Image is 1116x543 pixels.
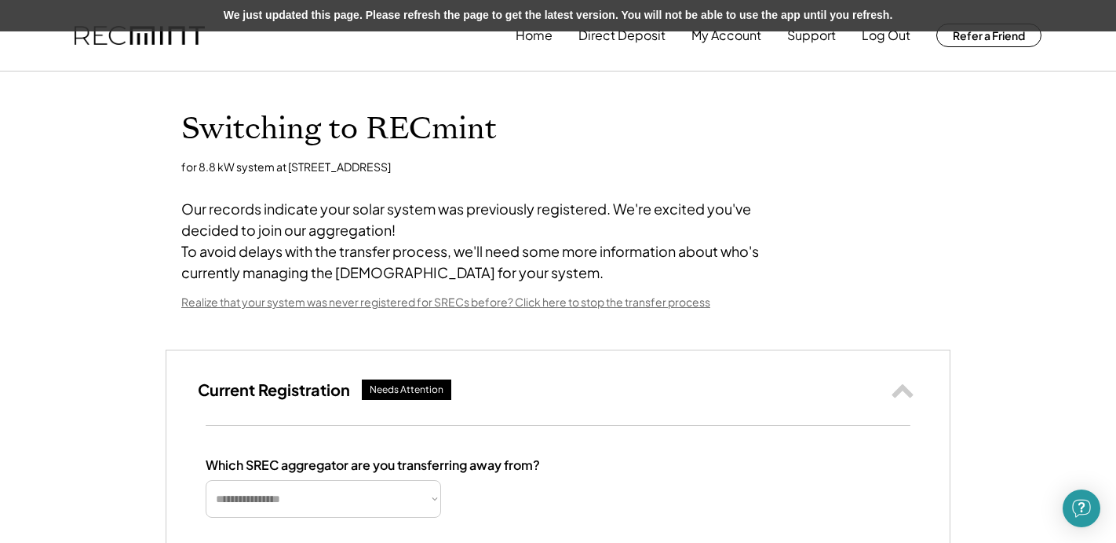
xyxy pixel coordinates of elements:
[181,111,935,148] h1: Switching to RECmint
[516,20,553,51] button: Home
[787,20,836,51] button: Support
[370,383,443,397] div: Needs Attention
[862,20,910,51] button: Log Out
[75,26,205,46] img: recmint-logotype%403x.png
[578,20,666,51] button: Direct Deposit
[936,24,1041,47] button: Refer a Friend
[1063,490,1100,527] div: Open Intercom Messenger
[206,457,540,474] div: Which SREC aggregator are you transferring away from?
[181,198,809,283] div: Our records indicate your solar system was previously registered. We're excited you've decided to...
[691,20,761,51] button: My Account
[181,295,710,310] div: Realize that your system was never registered for SRECs before? Click here to stop the transfer p...
[181,160,391,175] div: for 8.8 kW system at [STREET_ADDRESS]
[198,380,350,400] h3: Current Registration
